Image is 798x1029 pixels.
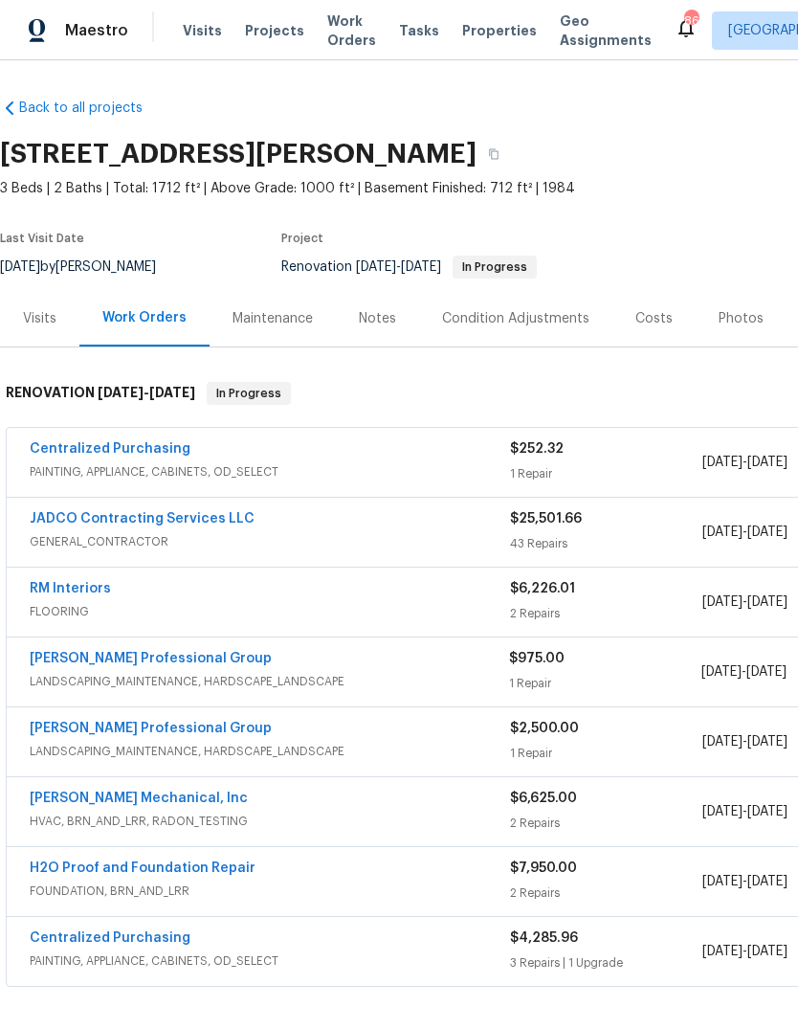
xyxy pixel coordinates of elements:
span: - [702,453,787,472]
span: [DATE] [747,456,787,469]
span: Projects [245,21,304,40]
div: 3 Repairs | 1 Upgrade [510,953,702,973]
span: Properties [462,21,537,40]
span: Project [281,233,323,244]
span: [DATE] [401,260,441,274]
span: FLOORING [30,602,510,621]
div: Condition Adjustments [442,309,589,328]
span: - [701,662,787,682]
span: $4,285.96 [510,931,578,945]
span: [DATE] [149,386,195,399]
span: Tasks [399,24,439,37]
div: Photos [719,309,764,328]
a: Centralized Purchasing [30,931,190,945]
span: [DATE] [701,665,742,679]
span: GENERAL_CONTRACTOR [30,532,510,551]
span: LANDSCAPING_MAINTENANCE, HARDSCAPE_LANDSCAPE [30,672,509,691]
span: Geo Assignments [560,11,652,50]
span: - [702,942,787,961]
span: $7,950.00 [510,861,577,875]
span: Work Orders [327,11,376,50]
a: H2O Proof and Foundation Repair [30,861,255,875]
span: [DATE] [702,595,743,609]
div: 43 Repairs [510,534,702,553]
span: [DATE] [702,875,743,888]
span: [DATE] [702,735,743,749]
span: [DATE] [702,945,743,958]
div: 1 Repair [510,464,702,483]
div: Costs [635,309,673,328]
a: [PERSON_NAME] Mechanical, Inc [30,792,248,805]
span: $2,500.00 [510,722,579,735]
div: 2 Repairs [510,884,702,903]
span: $6,625.00 [510,792,577,805]
span: $252.32 [510,442,564,456]
span: [DATE] [747,945,787,958]
span: - [702,872,787,891]
span: - [702,593,787,612]
span: [DATE] [747,595,787,609]
span: [DATE] [747,805,787,818]
span: [DATE] [356,260,396,274]
span: $975.00 [509,652,565,665]
span: - [702,802,787,821]
span: [DATE] [747,526,787,539]
span: [DATE] [702,456,743,469]
span: [DATE] [747,875,787,888]
a: [PERSON_NAME] Professional Group [30,722,272,735]
span: $25,501.66 [510,512,582,526]
span: HVAC, BRN_AND_LRR, RADON_TESTING [30,812,510,831]
div: Maintenance [233,309,313,328]
span: In Progress [454,261,535,273]
div: 1 Repair [510,744,702,763]
a: RM Interiors [30,582,111,595]
span: [DATE] [702,526,743,539]
span: - [356,260,441,274]
span: - [702,523,787,542]
span: [DATE] [702,805,743,818]
div: 2 Repairs [510,814,702,833]
div: Visits [23,309,56,328]
span: - [702,732,787,751]
a: Centralized Purchasing [30,442,190,456]
span: Renovation [281,260,537,274]
div: Work Orders [102,308,187,327]
span: Maestro [65,21,128,40]
span: $6,226.01 [510,582,575,595]
div: 1 Repair [509,674,700,693]
span: FOUNDATION, BRN_AND_LRR [30,882,510,901]
span: Visits [183,21,222,40]
span: PAINTING, APPLIANCE, CABINETS, OD_SELECT [30,462,510,481]
span: [DATE] [98,386,144,399]
div: Notes [359,309,396,328]
span: [DATE] [746,665,787,679]
span: PAINTING, APPLIANCE, CABINETS, OD_SELECT [30,951,510,971]
span: LANDSCAPING_MAINTENANCE, HARDSCAPE_LANDSCAPE [30,742,510,761]
span: [DATE] [747,735,787,749]
div: 86 [684,11,698,31]
span: - [98,386,195,399]
a: JADCO Contracting Services LLC [30,512,255,526]
a: [PERSON_NAME] Professional Group [30,652,272,665]
div: 2 Repairs [510,604,702,623]
span: In Progress [209,384,289,403]
h6: RENOVATION [6,382,195,405]
button: Copy Address [477,137,511,171]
